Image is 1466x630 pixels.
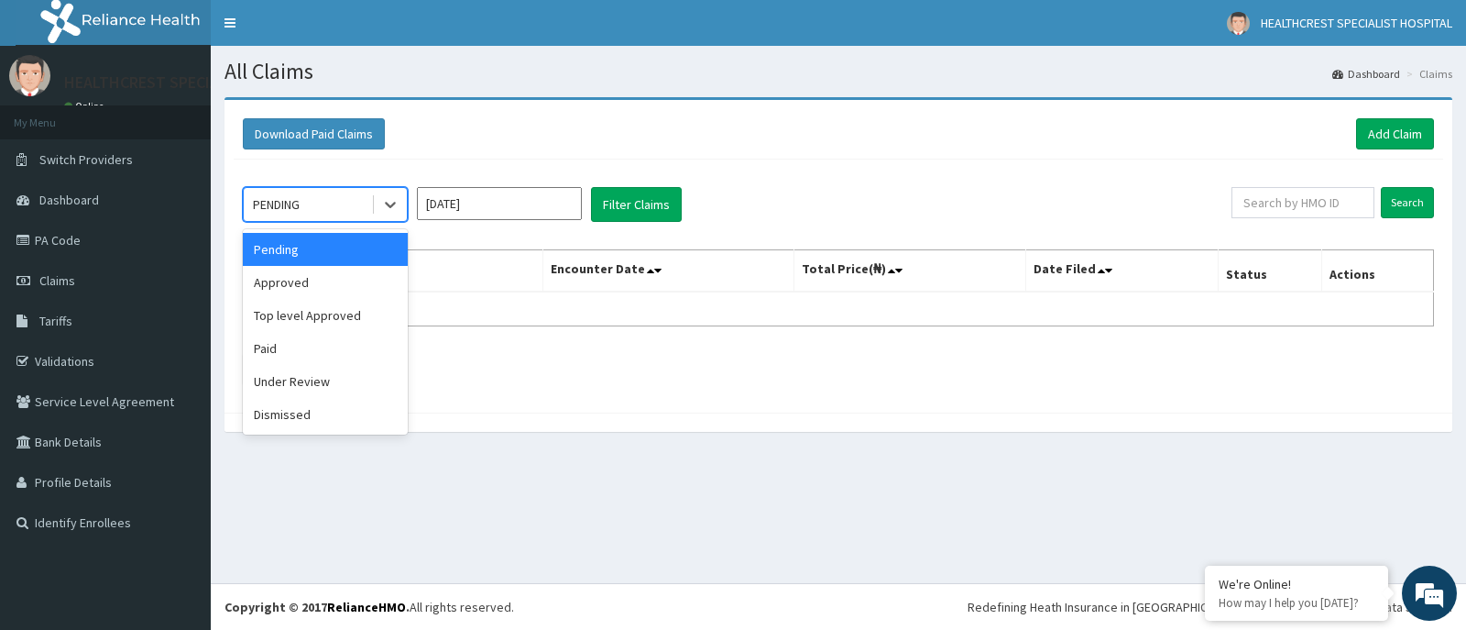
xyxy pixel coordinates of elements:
a: Dashboard [1332,66,1400,82]
div: PENDING [253,195,300,214]
strong: Copyright © 2017 . [224,599,410,615]
div: Minimize live chat window [301,9,345,53]
input: Search [1381,187,1434,218]
span: HEALTHCREST SPECIALIST HOSPITAL [1261,15,1452,31]
span: Claims [39,272,75,289]
input: Search by HMO ID [1231,187,1375,218]
footer: All rights reserved. [211,583,1466,630]
a: RelianceHMO [327,599,406,615]
th: Total Price(₦) [793,250,1025,293]
th: Date Filed [1026,250,1219,293]
th: Encounter Date [543,250,793,293]
img: User Image [9,55,50,96]
span: Switch Providers [39,151,133,168]
li: Claims [1402,66,1452,82]
button: Filter Claims [591,187,682,222]
div: Redefining Heath Insurance in [GEOGRAPHIC_DATA] using Telemedicine and Data Science! [968,598,1452,616]
h1: All Claims [224,60,1452,83]
img: User Image [1227,12,1250,35]
div: Dismissed [243,398,408,431]
div: Approved [243,266,408,299]
div: Chat with us now [95,103,308,127]
div: Under Review [243,365,408,398]
span: Tariffs [39,313,72,329]
div: Pending [243,233,408,266]
img: d_794563401_company_1708531726252_794563401 [34,92,74,138]
p: How may I help you today? [1219,595,1374,611]
span: Dashboard [39,192,99,208]
input: Select Month and Year [417,187,582,220]
div: We're Online! [1219,576,1374,592]
th: Actions [1321,250,1433,293]
a: Add Claim [1356,118,1434,149]
textarea: Type your message and hit 'Enter' [9,428,349,492]
a: Online [64,100,108,113]
div: Top level Approved [243,299,408,332]
p: HEALTHCREST SPECIALIST HOSPITAL [64,74,326,91]
span: We're online! [106,194,253,380]
button: Download Paid Claims [243,118,385,149]
th: Status [1218,250,1321,293]
div: Paid [243,332,408,365]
